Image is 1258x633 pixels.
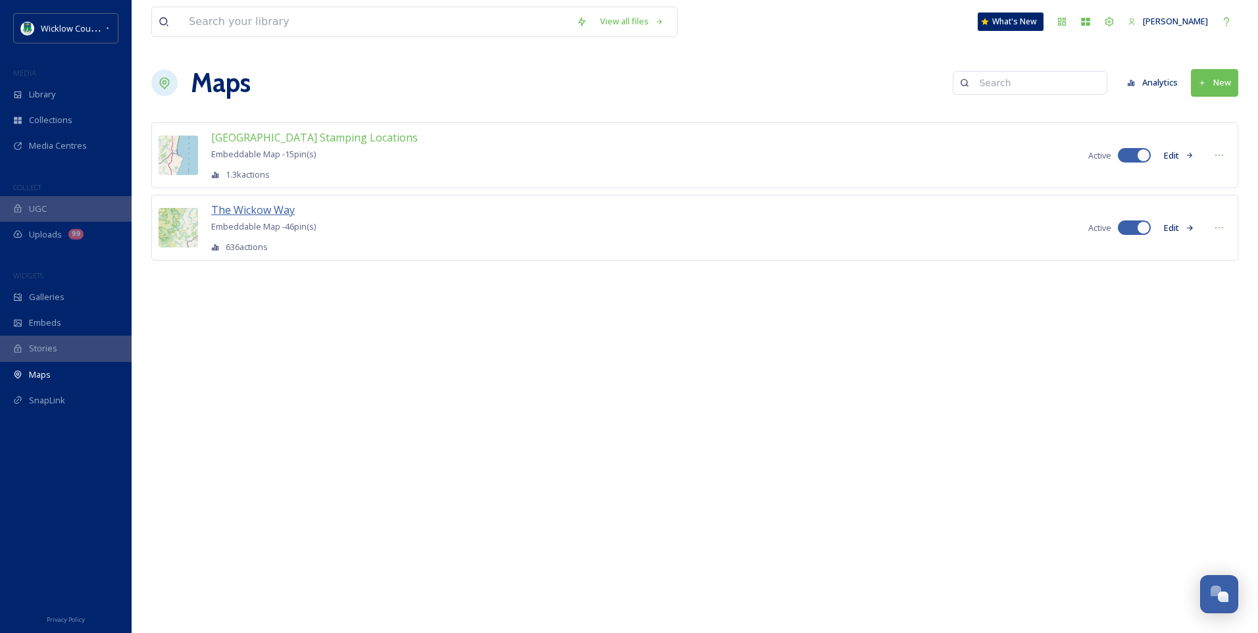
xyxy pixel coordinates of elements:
[1143,15,1208,27] span: [PERSON_NAME]
[68,229,84,240] div: 99
[13,68,36,78] span: MEDIA
[21,22,34,35] img: download%20(9).png
[211,130,418,145] span: [GEOGRAPHIC_DATA] Stamping Locations
[211,203,295,217] span: The Wickow Way
[13,182,41,192] span: COLLECT
[972,70,1100,96] input: Search
[191,63,251,103] a: Maps
[13,270,43,280] span: WIDGETS
[29,394,65,407] span: SnapLink
[1200,575,1238,613] button: Open Chat
[29,203,47,215] span: UGC
[593,9,670,34] a: View all files
[226,241,268,253] span: 636 actions
[47,615,85,624] span: Privacy Policy
[226,168,270,181] span: 1.3k actions
[1157,143,1201,168] button: Edit
[1120,70,1184,95] button: Analytics
[978,13,1044,31] a: What's New
[29,139,87,152] span: Media Centres
[29,342,57,355] span: Stories
[29,114,72,126] span: Collections
[182,7,570,36] input: Search your library
[29,368,51,381] span: Maps
[47,611,85,626] a: Privacy Policy
[29,316,61,329] span: Embeds
[1121,9,1215,34] a: [PERSON_NAME]
[29,88,55,101] span: Library
[1157,215,1201,241] button: Edit
[1191,69,1238,96] button: New
[29,291,64,303] span: Galleries
[211,148,316,160] span: Embeddable Map - 15 pin(s)
[211,220,316,232] span: Embeddable Map - 46 pin(s)
[41,22,134,34] span: Wicklow County Council
[1088,149,1111,162] span: Active
[1088,222,1111,234] span: Active
[29,228,62,241] span: Uploads
[1120,70,1191,95] a: Analytics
